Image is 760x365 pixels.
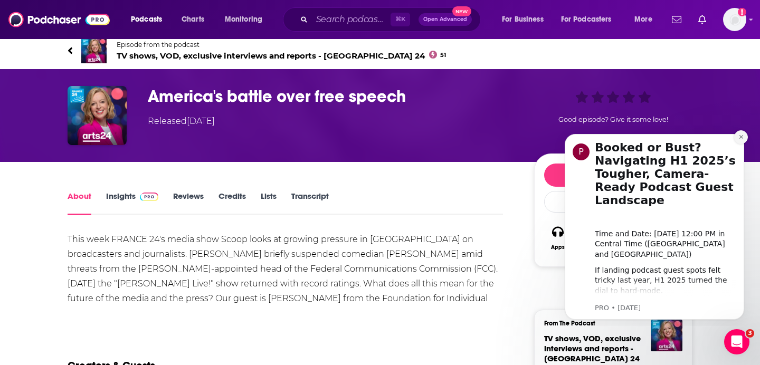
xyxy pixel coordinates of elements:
iframe: Intercom live chat [724,329,749,354]
button: open menu [554,11,627,28]
img: TV shows, VOD, exclusive interviews and reports - France 24 [81,38,107,63]
a: Reviews [173,191,204,215]
img: Podchaser - Follow, Share and Rate Podcasts [8,9,110,30]
img: Podchaser Pro [140,193,158,201]
span: Logged in as FIREPodchaser25 [723,8,746,31]
img: User Profile [723,8,746,31]
div: Search podcasts, credits, & more... [293,7,491,32]
input: Search podcasts, credits, & more... [312,11,391,28]
div: Rate [544,191,682,213]
button: open menu [627,11,666,28]
button: open menu [123,11,176,28]
button: Open AdvancedNew [419,13,472,26]
img: America's battle over free speech [68,86,127,145]
span: Episode from the podcast [117,41,446,49]
span: Charts [182,12,204,27]
span: Good episode? Give it some love! [558,116,668,123]
div: Released [DATE] [148,115,215,128]
span: TV shows, VOD, exclusive interviews and reports - [GEOGRAPHIC_DATA] 24 [544,333,641,363]
button: Play [544,164,682,187]
a: Charts [175,11,211,28]
img: TV shows, VOD, exclusive interviews and reports - France 24 [651,320,682,351]
a: Credits [218,191,246,215]
a: Lists [261,191,277,215]
h1: America's battle over free speech [148,86,517,107]
a: Show notifications dropdown [694,11,710,28]
span: Open Advanced [423,17,467,22]
span: For Business [502,12,544,27]
button: Show profile menu [723,8,746,31]
button: open menu [495,11,557,28]
span: More [634,12,652,27]
h3: From The Podcast [544,320,674,327]
a: TV shows, VOD, exclusive interviews and reports - France 24Episode from the podcastTV shows, VOD,... [68,38,692,63]
span: ⌘ K [391,13,410,26]
a: About [68,191,91,215]
a: InsightsPodchaser Pro [106,191,158,215]
span: Monitoring [225,12,262,27]
a: Show notifications dropdown [668,11,686,28]
span: For Podcasters [561,12,612,27]
a: TV shows, VOD, exclusive interviews and reports - France 24 [544,333,641,363]
span: 3 [746,329,754,338]
a: Transcript [291,191,329,215]
span: TV shows, VOD, exclusive interviews and reports - [GEOGRAPHIC_DATA] 24 [117,51,446,61]
button: Apps [544,218,572,257]
span: New [452,6,471,16]
iframe: Intercom notifications message [549,124,760,326]
span: Podcasts [131,12,162,27]
span: 51 [440,53,446,57]
svg: Add a profile image [738,8,746,16]
button: open menu [217,11,276,28]
div: This week FRANCE 24's media show Scoop looks at growing pressure in [GEOGRAPHIC_DATA] on broadcas... [68,232,503,321]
